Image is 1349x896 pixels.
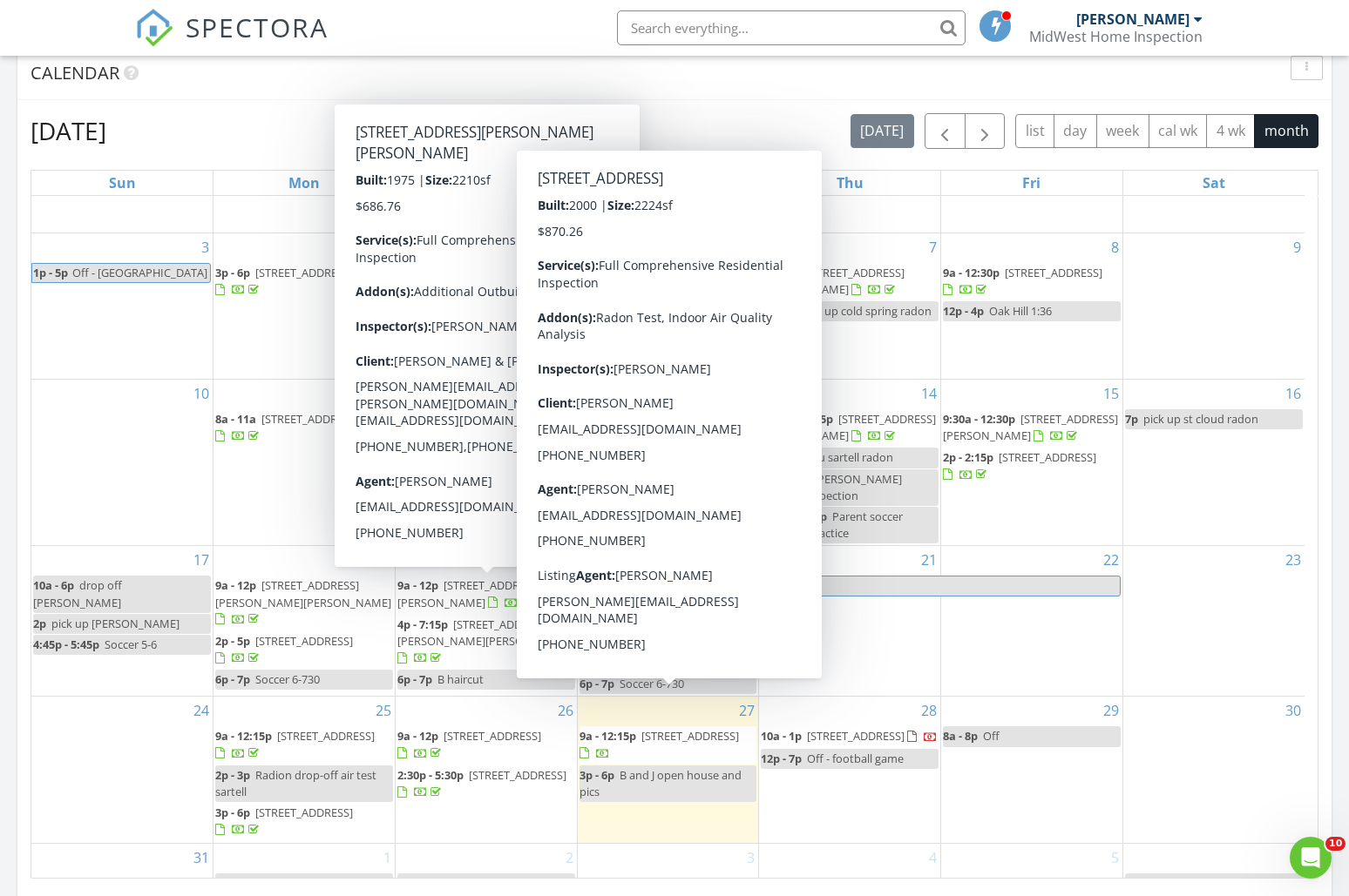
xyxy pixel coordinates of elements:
[761,411,833,427] span: 9:30a - 12:45p
[215,728,375,760] a: 9a - 12:15p [STREET_ADDRESS]
[32,264,69,282] span: 1p - 5p
[989,303,1052,319] span: Oak Hill 1:36
[580,174,749,206] span: [PERSON_NAME] Band @ WFW
[743,844,758,872] a: Go to September 3, 2025
[580,577,739,610] a: 9a - 12:15p [STREET_ADDRESS]
[397,449,432,465] span: 6p - 7p
[943,409,1121,447] a: 9:30a - 12:30p [STREET_ADDRESS][PERSON_NAME]
[620,676,684,691] span: Soccer 6-730
[397,616,573,649] span: [STREET_ADDRESS][PERSON_NAME][PERSON_NAME]
[641,577,739,593] span: [STREET_ADDRESS]
[580,265,739,297] a: 9a - 12:15p [STREET_ADDRESS]
[215,767,376,799] span: Radion drop-off air test sartell
[577,546,759,697] td: Go to August 20, 2025
[761,409,939,447] a: 9:30a - 12:45p [STREET_ADDRESS][PERSON_NAME]
[736,546,758,574] a: Go to August 20, 2025
[580,616,733,649] a: 2p - 5:15p [STREET_ADDRESS][PERSON_NAME]
[736,697,758,724] a: Go to August 27, 2025
[215,577,391,610] span: [STREET_ADDRESS][PERSON_NAME][PERSON_NAME]
[918,546,940,574] a: Go to August 21, 2025
[470,171,502,195] a: Tuesday
[577,232,759,379] td: Go to August 6, 2025
[72,265,207,280] span: Off - [GEOGRAPHIC_DATA]
[761,265,905,297] a: 9a - 12p [STREET_ADDRESS][PERSON_NAME]
[943,411,1015,427] span: 9:30a - 12:30p
[761,411,936,443] span: [STREET_ADDRESS][PERSON_NAME]
[580,432,630,448] span: 3p - 3:30p
[214,232,396,379] td: Go to August 4, 2025
[397,409,575,447] a: 9a - 12p [STREET_ADDRESS]
[1015,114,1054,148] button: list
[215,411,359,443] a: 8a - 11a [STREET_ADDRESS]
[580,728,739,760] a: 9a - 12:15p [STREET_ADDRESS]
[395,380,577,546] td: Go to August 12, 2025
[215,633,250,649] span: 2p - 5p
[215,875,228,891] span: 6a
[580,577,636,593] span: 9a - 12:15p
[437,671,484,687] span: B haircut
[983,728,1000,744] span: Off
[255,805,353,820] span: [STREET_ADDRESS]
[444,728,541,744] span: [STREET_ADDRESS]
[397,616,448,632] span: 4p - 7:15p
[255,633,353,649] span: [STREET_ADDRESS]
[580,616,630,632] span: 2p - 5:15p
[190,697,213,724] a: Go to August 24, 2025
[761,303,796,319] span: 1p - 2p
[941,232,1123,379] td: Go to August 8, 2025
[198,233,213,261] a: Go to August 3, 2025
[761,726,939,747] a: 10a - 1p [STREET_ADDRESS]
[397,301,575,339] a: 1p - 4p [STREET_ADDRESS]
[554,697,577,724] a: Go to August 26, 2025
[255,265,353,280] span: [STREET_ADDRESS]
[620,655,647,670] span: WFW
[1290,837,1332,879] iframe: Intercom live chat
[762,576,798,595] span: 6a - 6p
[1325,837,1346,851] span: 10
[372,380,395,408] a: Go to August 11, 2025
[214,697,396,843] td: Go to August 25, 2025
[186,9,329,45] span: SPECTORA
[215,671,250,687] span: 6p - 7p
[469,767,566,783] span: [STREET_ADDRESS]
[759,380,941,546] td: Go to August 14, 2025
[31,61,119,84] span: Calendar
[215,805,353,837] a: 3p - 6p [STREET_ADDRESS]
[397,192,432,207] span: 7p - 9p
[395,697,577,843] td: Go to August 26, 2025
[918,697,940,724] a: Go to August 28, 2025
[397,265,470,280] span: 8:30a - 11:30a
[925,113,966,149] button: Previous month
[397,616,573,665] a: 4p - 7:15p [STREET_ADDRESS][PERSON_NAME][PERSON_NAME]
[444,411,541,427] span: [STREET_ADDRESS]
[851,114,914,148] button: [DATE]
[215,265,250,280] span: 3p - 6p
[925,844,940,872] a: Go to September 4, 2025
[135,24,329,60] a: SPECTORA
[761,265,802,280] span: 9a - 12p
[580,576,757,613] a: 9a - 12:15p [STREET_ADDRESS]
[1108,233,1122,261] a: Go to August 8, 2025
[807,728,905,744] span: [STREET_ADDRESS]
[1076,10,1190,28] div: [PERSON_NAME]
[580,303,725,335] span: drop off keys freeport
[190,546,213,574] a: Go to August 17, 2025
[943,263,1121,300] a: 9a - 12:30p [STREET_ADDRESS]
[214,380,396,546] td: Go to August 11, 2025
[1143,411,1258,427] span: pick up st cloud radon
[261,411,359,427] span: [STREET_ADDRESS]
[397,411,541,443] a: 9a - 12p [STREET_ADDRESS]
[1122,697,1305,843] td: Go to August 30, 2025
[941,380,1123,546] td: Go to August 15, 2025
[761,728,938,744] a: 10a - 1p [STREET_ADDRESS]
[397,615,575,670] a: 4p - 7:15p [STREET_ADDRESS][PERSON_NAME][PERSON_NAME]
[649,171,686,195] a: Wednesday
[1290,233,1305,261] a: Go to August 9, 2025
[397,765,575,803] a: 2:30p - 5:30p [STREET_ADDRESS]
[444,875,478,891] span: [DATE]
[31,232,214,379] td: Go to August 3, 2025
[554,546,577,574] a: Go to August 19, 2025
[31,380,214,546] td: Go to August 10, 2025
[580,212,620,228] span: 9p - 10p
[397,728,438,744] span: 9a - 12p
